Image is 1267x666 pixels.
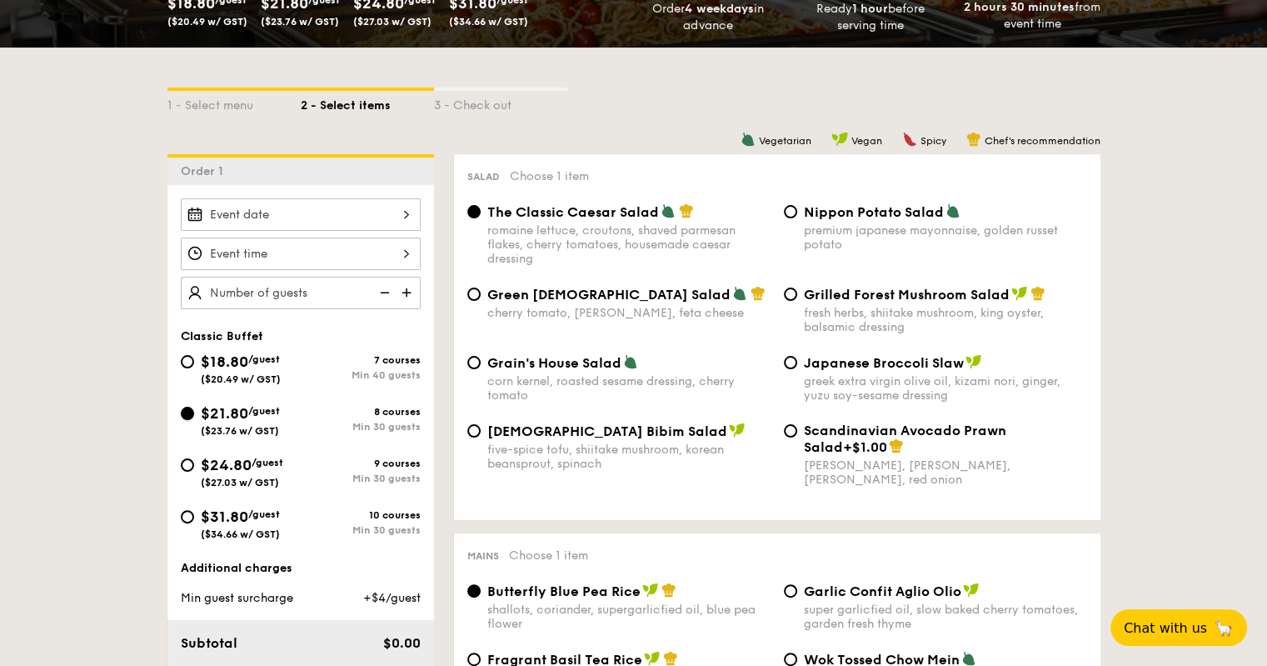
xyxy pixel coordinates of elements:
input: $31.80/guest($34.66 w/ GST)10 coursesMin 30 guests [181,510,194,523]
span: Grain's House Salad [487,355,621,371]
span: Scandinavian Avocado Prawn Salad [804,423,1006,455]
span: 🦙 [1214,618,1234,638]
img: icon-vegetarian.fe4039eb.svg [961,651,976,666]
img: icon-reduce.1d2dbef1.svg [371,277,396,308]
div: 7 courses [301,354,421,366]
div: 10 courses [301,509,421,521]
div: 3 - Check out [434,91,567,114]
span: The Classic Caesar Salad [487,204,659,220]
div: romaine lettuce, croutons, shaved parmesan flakes, cherry tomatoes, housemade caesar dressing [487,223,771,266]
img: icon-vegetarian.fe4039eb.svg [623,354,638,369]
div: super garlicfied oil, slow baked cherry tomatoes, garden fresh thyme [804,603,1087,631]
input: Green [DEMOGRAPHIC_DATA] Saladcherry tomato, [PERSON_NAME], feta cheese [467,288,481,301]
span: $18.80 [201,353,248,371]
img: icon-chef-hat.a58ddaea.svg [889,438,904,453]
div: Order in advance [634,1,783,34]
input: [DEMOGRAPHIC_DATA] Bibim Saladfive-spice tofu, shiitake mushroom, korean beansprout, spinach [467,424,481,438]
img: icon-vegan.f8ff3823.svg [963,583,980,598]
span: ($20.49 w/ GST) [167,16,247,28]
input: The Classic Caesar Saladromaine lettuce, croutons, shaved parmesan flakes, cherry tomatoes, house... [467,205,481,218]
div: 2 - Select items [301,91,434,114]
span: Chef's recommendation [985,135,1100,147]
button: Chat with us🦙 [1110,609,1247,646]
span: [DEMOGRAPHIC_DATA] Bibim Salad [487,423,727,439]
input: Event time [181,238,421,270]
span: ($23.76 w/ GST) [261,16,339,28]
img: icon-chef-hat.a58ddaea.svg [679,203,694,218]
span: $0.00 [382,635,420,651]
img: icon-vegetarian.fe4039eb.svg [741,132,756,147]
span: $31.80 [201,508,248,526]
span: $21.80 [201,404,248,423]
span: Japanese Broccoli Slaw [804,355,964,371]
span: Butterfly Blue Pea Rice [487,583,641,599]
strong: 1 hour [852,2,888,16]
input: Garlic Confit Aglio Oliosuper garlicfied oil, slow baked cherry tomatoes, garden fresh thyme [784,584,797,598]
img: icon-vegan.f8ff3823.svg [642,583,659,598]
span: Subtotal [181,635,237,651]
span: ($20.49 w/ GST) [201,373,281,385]
input: $21.80/guest($23.76 w/ GST)8 coursesMin 30 guests [181,407,194,420]
input: Event date [181,198,421,231]
span: Spicy [920,135,946,147]
span: Chat with us [1124,620,1207,636]
span: ($27.03 w/ GST) [201,477,279,488]
div: Ready before serving time [796,1,945,34]
span: Garlic Confit Aglio Olio [804,583,961,599]
img: icon-spicy.37a8142b.svg [902,132,917,147]
div: greek extra virgin olive oil, kizami nori, ginger, yuzu soy-sesame dressing [804,374,1087,403]
img: icon-chef-hat.a58ddaea.svg [661,583,676,598]
span: Choose 1 item [509,548,588,563]
div: 9 courses [301,458,421,469]
img: icon-vegetarian.fe4039eb.svg [732,286,747,301]
span: Nippon Potato Salad [804,204,944,220]
div: cherry tomato, [PERSON_NAME], feta cheese [487,306,771,320]
strong: 4 weekdays [685,2,753,16]
span: ($34.66 w/ GST) [201,528,280,540]
div: Min 40 guests [301,369,421,381]
span: Classic Buffet [181,329,263,343]
img: icon-chef-hat.a58ddaea.svg [663,651,678,666]
img: icon-vegetarian.fe4039eb.svg [945,203,960,218]
img: icon-chef-hat.a58ddaea.svg [1030,286,1045,301]
div: corn kernel, roasted sesame dressing, cherry tomato [487,374,771,403]
input: $24.80/guest($27.03 w/ GST)9 coursesMin 30 guests [181,458,194,472]
span: ($27.03 w/ GST) [353,16,431,28]
div: 1 - Select menu [167,91,301,114]
span: Grilled Forest Mushroom Salad [804,287,1010,303]
input: Wok Tossed Chow Meinbutton mushroom, tricolour capsicum, cripsy egg noodle, kikkoman, super garli... [784,653,797,666]
input: Japanese Broccoli Slawgreek extra virgin olive oil, kizami nori, ginger, yuzu soy-sesame dressing [784,356,797,369]
img: icon-vegetarian.fe4039eb.svg [661,203,676,218]
input: Scandinavian Avocado Prawn Salad+$1.00[PERSON_NAME], [PERSON_NAME], [PERSON_NAME], red onion [784,424,797,438]
span: $24.80 [201,456,252,474]
img: icon-vegan.f8ff3823.svg [965,354,982,369]
div: fresh herbs, shiitake mushroom, king oyster, balsamic dressing [804,306,1087,334]
div: [PERSON_NAME], [PERSON_NAME], [PERSON_NAME], red onion [804,458,1087,487]
input: Number of guests [181,277,421,309]
input: Fragrant Basil Tea Ricethai basil, european basil, shallot scented sesame oil, barley multigrain ... [467,653,481,666]
span: Green [DEMOGRAPHIC_DATA] Salad [487,287,731,303]
div: shallots, coriander, supergarlicfied oil, blue pea flower [487,603,771,631]
span: /guest [252,457,283,468]
span: /guest [248,508,280,520]
span: Choose 1 item [510,169,589,183]
img: icon-vegan.f8ff3823.svg [644,651,661,666]
img: icon-vegan.f8ff3823.svg [1011,286,1028,301]
div: premium japanese mayonnaise, golden russet potato [804,223,1087,252]
img: icon-vegan.f8ff3823.svg [831,132,848,147]
span: Order 1 [181,164,230,178]
img: icon-chef-hat.a58ddaea.svg [966,132,981,147]
span: ($23.76 w/ GST) [201,425,279,437]
img: icon-chef-hat.a58ddaea.svg [751,286,766,301]
span: Salad [467,171,500,183]
div: Additional charges [181,560,421,577]
span: +$4/guest [362,591,420,605]
span: /guest [248,405,280,417]
span: +$1.00 [843,439,887,455]
div: five-spice tofu, shiitake mushroom, korean beansprout, spinach [487,443,771,471]
input: Grilled Forest Mushroom Saladfresh herbs, shiitake mushroom, king oyster, balsamic dressing [784,288,797,301]
input: Grain's House Saladcorn kernel, roasted sesame dressing, cherry tomato [467,356,481,369]
div: Min 30 guests [301,473,421,484]
input: Nippon Potato Saladpremium japanese mayonnaise, golden russet potato [784,205,797,218]
input: Butterfly Blue Pea Riceshallots, coriander, supergarlicfied oil, blue pea flower [467,584,481,598]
